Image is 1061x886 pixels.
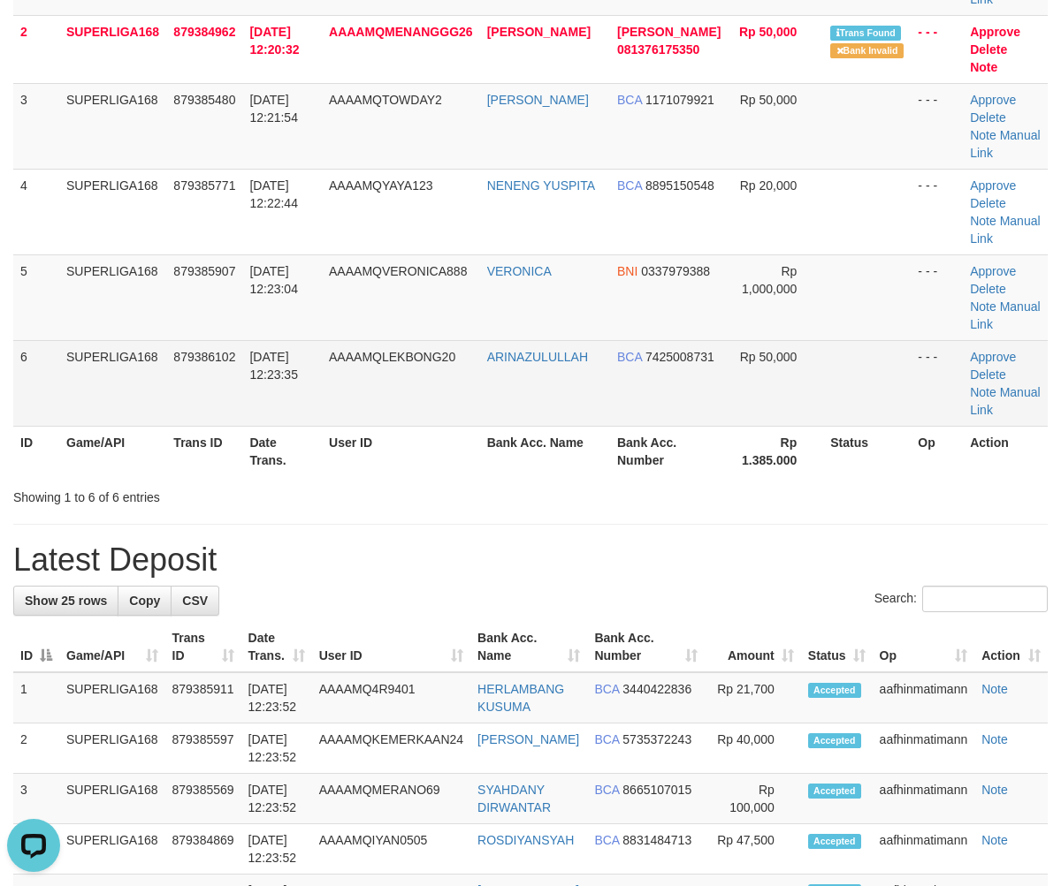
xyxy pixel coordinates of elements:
a: Delete [970,367,1005,382]
span: AAAAMQMENANGGG26 [329,25,473,39]
td: [DATE] 12:23:52 [241,723,312,774]
th: Op [911,426,963,476]
span: 879385480 [173,93,235,107]
span: Accepted [808,733,861,748]
span: BCA [617,93,642,107]
span: Copy 081376175350 to clipboard [617,42,699,57]
td: 4 [13,169,59,254]
span: Copy 5735372243 to clipboard [622,732,691,746]
a: CSV [171,586,219,616]
td: SUPERLIGA168 [59,169,166,254]
a: [PERSON_NAME] [487,93,589,107]
span: Accepted [808,834,861,849]
th: Status: activate to sort column ascending [801,622,873,672]
span: BCA [617,350,642,364]
td: SUPERLIGA168 [59,774,165,824]
td: AAAAMQMERANO69 [312,774,470,824]
a: Note [970,60,997,74]
span: Copy 3440422836 to clipboard [622,682,691,696]
span: CSV [182,594,208,608]
a: Manual Link [970,128,1040,160]
a: Note [970,214,996,228]
span: BCA [594,682,619,696]
a: Approve [970,93,1016,107]
th: ID: activate to sort column descending [13,622,59,672]
span: [DATE] 12:21:54 [249,93,298,125]
td: - - - [911,340,963,426]
th: Op: activate to sort column ascending [873,622,975,672]
a: Manual Link [970,385,1040,417]
a: Note [981,783,1008,797]
td: Rp 21,700 [705,672,800,723]
span: Copy 8665107015 to clipboard [622,783,691,797]
td: SUPERLIGA168 [59,15,166,83]
td: Rp 40,000 [705,723,800,774]
th: User ID [322,426,480,476]
td: - - - [911,254,963,340]
a: Approve [970,264,1016,278]
span: Rp 20,000 [740,178,798,193]
a: Manual Link [970,299,1040,331]
td: aafhinmatimann [873,824,975,875]
td: [DATE] 12:23:52 [241,824,312,875]
a: NENENG YUSPITA [487,178,595,193]
span: Accepted [808,683,861,698]
th: Rp 1.385.000 [729,426,824,476]
span: 879386102 [173,350,235,364]
a: Copy [118,586,172,616]
td: 5 [13,254,59,340]
td: 6 [13,340,59,426]
span: Rp 50,000 [739,25,797,39]
span: BCA [594,783,619,797]
span: [PERSON_NAME] [617,25,721,39]
a: Manual Link [970,214,1040,246]
th: Game/API [59,426,166,476]
th: Bank Acc. Name: activate to sort column ascending [470,622,587,672]
td: AAAAMQIYAN0505 [312,824,470,875]
th: Bank Acc. Name [480,426,610,476]
th: User ID: activate to sort column ascending [312,622,470,672]
td: SUPERLIGA168 [59,83,166,169]
td: aafhinmatimann [873,723,975,774]
span: Rp 50,000 [740,93,798,107]
span: Copy 0337979388 to clipboard [641,264,710,278]
span: 879385907 [173,264,235,278]
a: Note [981,732,1008,746]
span: AAAAMQVERONICA888 [329,264,467,278]
th: Game/API: activate to sort column ascending [59,622,165,672]
a: SYAHDANY DIRWANTAR [477,783,551,814]
span: Bank is not match [830,43,903,58]
span: AAAAMQYAYA123 [329,178,433,193]
a: Approve [970,25,1020,39]
td: [DATE] 12:23:52 [241,672,312,723]
th: Date Trans. [242,426,322,476]
a: Delete [970,42,1007,57]
th: ID [13,426,59,476]
span: [DATE] 12:23:35 [249,350,298,382]
a: Approve [970,178,1016,193]
a: Note [981,682,1008,696]
a: Note [970,299,996,314]
th: Action: activate to sort column ascending [974,622,1048,672]
span: Show 25 rows [25,594,107,608]
th: Action [963,426,1048,476]
a: ROSDIYANSYAH [477,833,574,847]
td: - - - [911,169,963,254]
span: Similar transaction found [830,26,901,41]
td: SUPERLIGA168 [59,723,165,774]
span: BNI [617,264,637,278]
td: SUPERLIGA168 [59,672,165,723]
td: 879384869 [165,824,241,875]
a: VERONICA [487,264,552,278]
a: HERLAMBANG KUSUMA [477,682,564,714]
th: Date Trans.: activate to sort column ascending [241,622,312,672]
span: Copy [129,594,160,608]
span: 879384962 [173,25,235,39]
span: Accepted [808,784,861,799]
td: SUPERLIGA168 [59,824,165,875]
th: Trans ID [166,426,242,476]
th: Amount: activate to sort column ascending [705,622,800,672]
span: AAAAMQLEKBONG20 [329,350,455,364]
td: Rp 47,500 [705,824,800,875]
a: [PERSON_NAME] [477,732,579,746]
